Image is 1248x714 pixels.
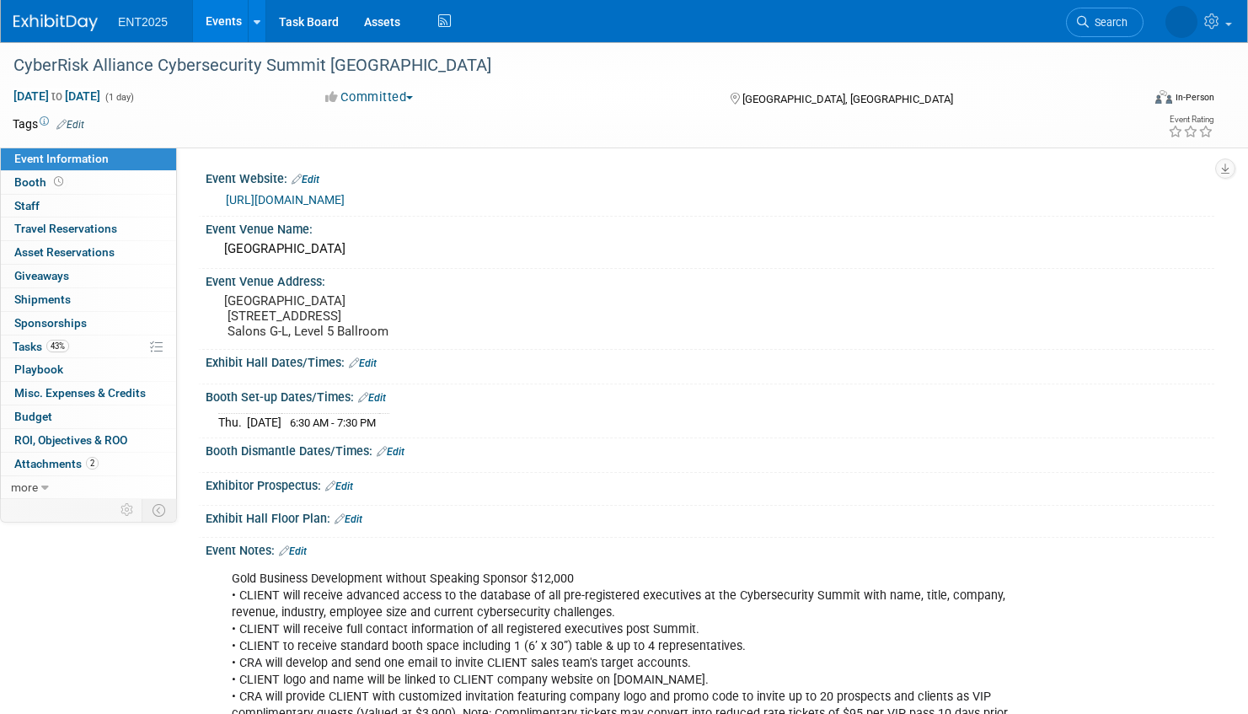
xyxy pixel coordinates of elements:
span: 2 [86,457,99,470]
a: Search [1066,8,1144,37]
a: Edit [279,545,307,557]
td: Thu. [218,413,247,431]
a: Tasks43% [1,336,176,358]
a: Staff [1,195,176,217]
button: Committed [319,89,420,106]
a: Giveaways [1,265,176,287]
span: 6:30 AM - 7:30 PM [290,416,376,429]
a: Attachments2 [1,453,176,475]
div: Event Website: [206,166,1214,188]
div: [GEOGRAPHIC_DATA] [218,236,1202,262]
span: 43% [46,340,69,352]
a: more [1,476,176,499]
a: Edit [377,446,404,458]
a: Travel Reservations [1,217,176,240]
div: Event Rating [1168,115,1213,124]
span: [GEOGRAPHIC_DATA], [GEOGRAPHIC_DATA] [742,93,953,105]
div: Event Venue Name: [206,217,1214,238]
span: Tasks [13,340,69,353]
td: Tags [13,115,84,132]
a: Edit [349,357,377,369]
span: Booth not reserved yet [51,175,67,188]
div: In-Person [1175,91,1214,104]
span: Search [1089,16,1127,29]
div: Event Format [1035,88,1214,113]
span: to [49,89,65,103]
span: (1 day) [104,92,134,103]
span: Travel Reservations [14,222,117,235]
a: ROI, Objectives & ROO [1,429,176,452]
a: Edit [358,392,386,404]
td: Toggle Event Tabs [142,499,177,521]
span: Event Information [14,152,109,165]
a: Playbook [1,358,176,381]
div: CyberRisk Alliance Cybersecurity Summit [GEOGRAPHIC_DATA] [8,51,1112,81]
div: Event Venue Address: [206,269,1214,290]
td: Personalize Event Tab Strip [113,499,142,521]
a: Edit [56,119,84,131]
img: ExhibitDay [13,14,98,31]
a: Shipments [1,288,176,311]
span: Booth [14,175,67,189]
a: [URL][DOMAIN_NAME] [226,193,345,207]
a: Edit [292,174,319,185]
a: Asset Reservations [1,241,176,264]
div: Exhibitor Prospectus: [206,473,1214,495]
a: Edit [335,513,362,525]
span: Playbook [14,362,63,376]
div: Exhibit Hall Dates/Times: [206,350,1214,372]
img: Rose Bodin [1165,6,1197,38]
a: Budget [1,405,176,428]
a: Booth [1,171,176,194]
td: [DATE] [247,413,281,431]
span: Budget [14,410,52,423]
a: Sponsorships [1,312,176,335]
span: Giveaways [14,269,69,282]
span: Attachments [14,457,99,470]
a: Edit [325,480,353,492]
a: Misc. Expenses & Credits [1,382,176,405]
span: Shipments [14,293,71,306]
pre: [GEOGRAPHIC_DATA] [STREET_ADDRESS] Salons G-L, Level 5 Ballroom [224,293,608,339]
div: Event Notes: [206,538,1214,560]
span: [DATE] [DATE] [13,89,101,104]
span: Sponsorships [14,316,87,330]
span: Asset Reservations [14,245,115,259]
span: more [11,480,38,494]
div: Exhibit Hall Floor Plan: [206,506,1214,528]
span: Misc. Expenses & Credits [14,386,146,400]
div: Booth Dismantle Dates/Times: [206,438,1214,460]
span: ROI, Objectives & ROO [14,433,127,447]
span: ENT2025 [118,15,168,29]
div: Booth Set-up Dates/Times: [206,384,1214,406]
img: Format-Inperson.png [1155,90,1172,104]
span: Staff [14,199,40,212]
a: Event Information [1,148,176,170]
